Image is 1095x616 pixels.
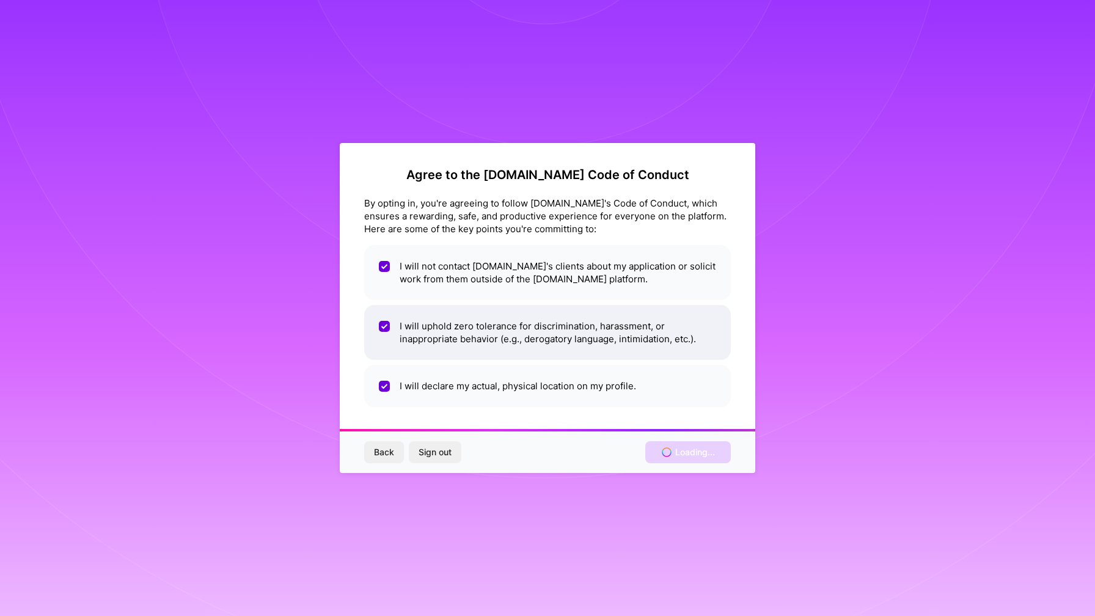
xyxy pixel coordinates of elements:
[364,167,731,182] h2: Agree to the [DOMAIN_NAME] Code of Conduct
[364,305,731,360] li: I will uphold zero tolerance for discrimination, harassment, or inappropriate behavior (e.g., der...
[364,365,731,407] li: I will declare my actual, physical location on my profile.
[364,245,731,300] li: I will not contact [DOMAIN_NAME]'s clients about my application or solicit work from them outside...
[364,197,731,235] div: By opting in, you're agreeing to follow [DOMAIN_NAME]'s Code of Conduct, which ensures a rewardin...
[364,441,404,463] button: Back
[419,446,452,458] span: Sign out
[374,446,394,458] span: Back
[409,441,461,463] button: Sign out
